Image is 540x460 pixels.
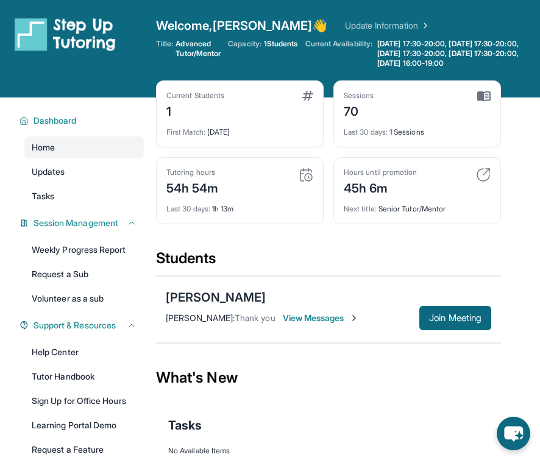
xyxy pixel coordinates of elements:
span: Current Availability: [305,39,372,68]
span: Support & Resources [34,319,116,331]
button: Dashboard [29,115,137,127]
img: logo [15,17,116,51]
a: Sign Up for Office Hours [24,390,144,412]
a: Volunteer as a sub [24,288,144,310]
div: Students [156,249,501,275]
span: Dashboard [34,115,77,127]
span: Home [32,141,55,154]
span: Last 30 days : [166,204,210,213]
div: [DATE] [166,120,313,137]
button: Session Management [29,217,137,229]
a: Updates [24,161,144,183]
div: Hours until promotion [344,168,417,177]
span: Title: [156,39,173,58]
div: 1 Sessions [344,120,491,137]
span: Session Management [34,217,118,229]
div: 70 [344,101,374,120]
span: First Match : [166,127,205,136]
img: Chevron Right [418,19,430,32]
a: Update Information [345,19,430,32]
img: card [299,168,313,182]
div: 45h 6m [344,177,417,197]
div: 54h 54m [166,177,219,197]
button: Join Meeting [419,306,491,330]
span: Tasks [168,417,202,434]
a: Request a Sub [24,263,144,285]
a: Tasks [24,185,144,207]
span: Thank you [235,313,275,323]
div: Senior Tutor/Mentor [344,197,491,214]
div: [PERSON_NAME] [166,289,266,306]
button: Support & Resources [29,319,137,331]
span: [PERSON_NAME] : [166,313,235,323]
span: 1 Students [264,39,298,49]
div: Sessions [344,91,374,101]
span: Advanced Tutor/Mentor [176,39,221,58]
span: Capacity: [228,39,261,49]
a: Learning Portal Demo [24,414,144,436]
span: Updates [32,166,65,178]
span: [DATE] 17:30-20:00, [DATE] 17:30-20:00, [DATE] 17:30-20:00, [DATE] 17:30-20:00, [DATE] 16:00-19:00 [377,39,538,68]
div: 1 [166,101,224,120]
a: Weekly Progress Report [24,239,144,261]
img: card [302,91,313,101]
span: View Messages [283,312,359,324]
img: Chevron-Right [349,313,359,323]
img: card [477,91,491,102]
img: card [476,168,491,182]
span: Tasks [32,190,54,202]
span: Join Meeting [429,314,481,322]
a: [DATE] 17:30-20:00, [DATE] 17:30-20:00, [DATE] 17:30-20:00, [DATE] 17:30-20:00, [DATE] 16:00-19:00 [375,39,540,68]
span: Next title : [344,204,377,213]
a: Tutor Handbook [24,366,144,387]
div: Current Students [166,91,224,101]
a: Help Center [24,341,144,363]
span: Welcome, [PERSON_NAME] 👋 [156,17,328,34]
span: Last 30 days : [344,127,388,136]
button: chat-button [497,417,530,450]
div: Tutoring hours [166,168,219,177]
a: Home [24,136,144,158]
div: No Available Items [168,446,489,456]
div: 1h 13m [166,197,313,214]
div: What's New [156,351,501,405]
